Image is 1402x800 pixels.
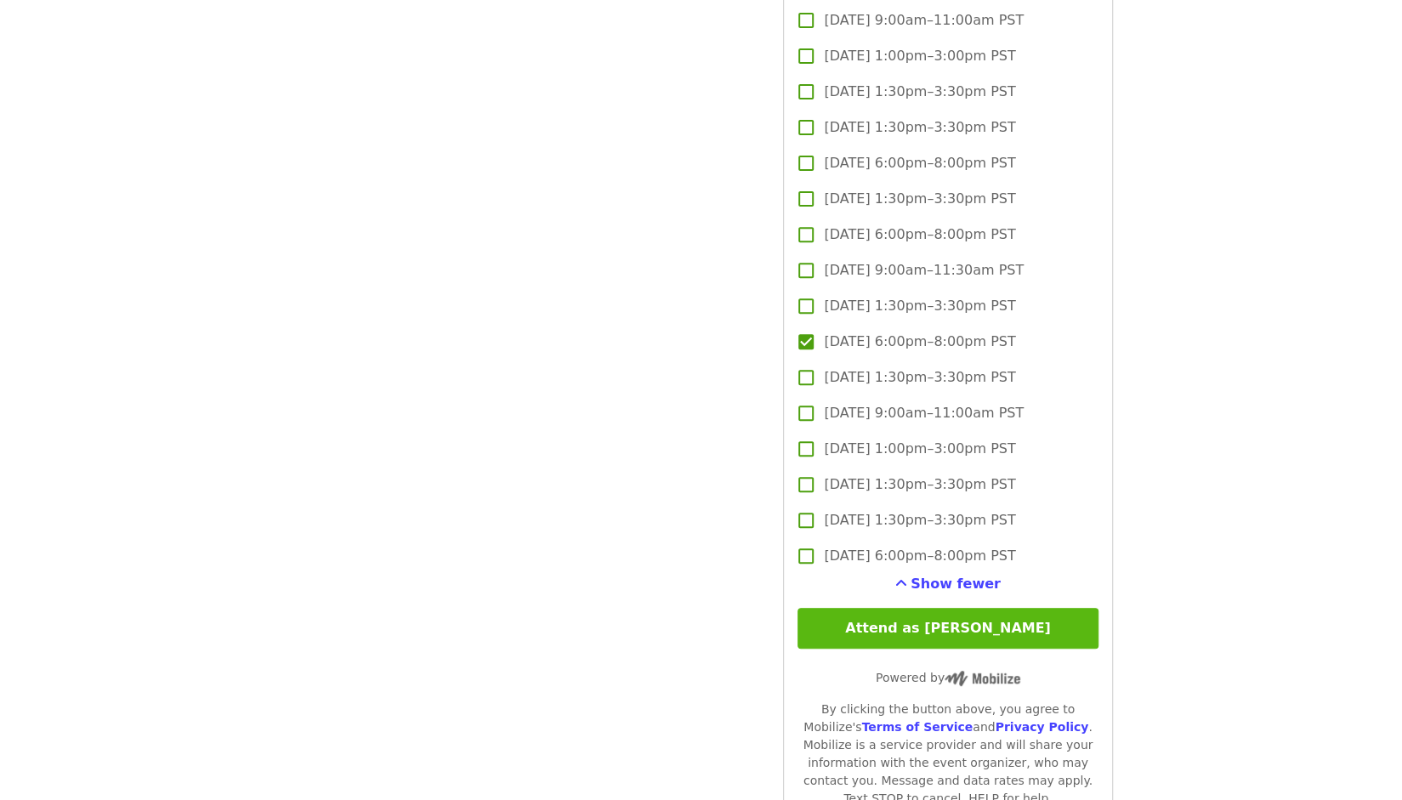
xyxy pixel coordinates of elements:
[824,474,1015,495] span: [DATE] 1:30pm–3:30pm PST
[824,189,1015,209] span: [DATE] 1:30pm–3:30pm PST
[797,608,1098,649] button: Attend as [PERSON_NAME]
[824,367,1015,388] span: [DATE] 1:30pm–3:30pm PST
[824,260,1024,281] span: [DATE] 9:00am–11:30am PST
[895,574,1001,594] button: See more timeslots
[861,720,973,734] a: Terms of Service
[824,510,1015,530] span: [DATE] 1:30pm–3:30pm PST
[824,10,1024,31] span: [DATE] 9:00am–11:00am PST
[824,153,1015,173] span: [DATE] 6:00pm–8:00pm PST
[995,720,1088,734] a: Privacy Policy
[876,671,1020,684] span: Powered by
[824,224,1015,245] span: [DATE] 6:00pm–8:00pm PST
[824,296,1015,316] span: [DATE] 1:30pm–3:30pm PST
[945,671,1020,686] img: Powered by Mobilize
[824,546,1015,566] span: [DATE] 6:00pm–8:00pm PST
[911,576,1001,592] span: Show fewer
[824,82,1015,102] span: [DATE] 1:30pm–3:30pm PST
[824,117,1015,138] span: [DATE] 1:30pm–3:30pm PST
[824,439,1015,459] span: [DATE] 1:00pm–3:00pm PST
[824,332,1015,352] span: [DATE] 6:00pm–8:00pm PST
[824,403,1024,423] span: [DATE] 9:00am–11:00am PST
[824,46,1015,66] span: [DATE] 1:00pm–3:00pm PST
